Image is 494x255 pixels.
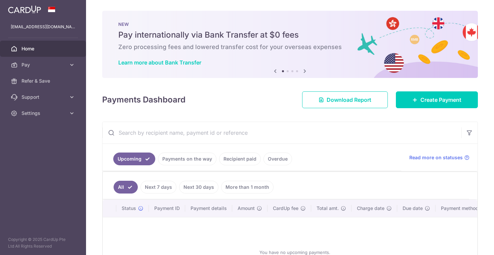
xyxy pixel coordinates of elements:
[8,5,41,13] img: CardUp
[102,11,478,78] img: Bank transfer banner
[118,43,462,51] h6: Zero processing fees and lowered transfer cost for your overseas expenses
[118,22,462,27] p: NEW
[420,96,461,104] span: Create Payment
[118,59,201,66] a: Learn more about Bank Transfer
[149,200,185,217] th: Payment ID
[118,30,462,40] h5: Pay internationally via Bank Transfer at $0 fees
[273,205,298,212] span: CardUp fee
[302,91,388,108] a: Download Report
[238,205,255,212] span: Amount
[317,205,339,212] span: Total amt.
[158,153,216,165] a: Payments on the way
[179,181,218,194] a: Next 30 days
[114,181,138,194] a: All
[102,122,461,143] input: Search by recipient name, payment id or reference
[22,94,66,100] span: Support
[185,200,232,217] th: Payment details
[22,78,66,84] span: Refer & Save
[327,96,371,104] span: Download Report
[409,154,463,161] span: Read more on statuses
[221,181,274,194] a: More than 1 month
[140,181,176,194] a: Next 7 days
[122,205,136,212] span: Status
[113,153,155,165] a: Upcoming
[409,154,469,161] a: Read more on statuses
[436,200,487,217] th: Payment method
[263,153,292,165] a: Overdue
[396,91,478,108] a: Create Payment
[22,61,66,68] span: Pay
[102,94,186,106] h4: Payments Dashboard
[22,45,66,52] span: Home
[219,153,261,165] a: Recipient paid
[11,24,75,30] p: [EMAIL_ADDRESS][DOMAIN_NAME]
[357,205,384,212] span: Charge date
[403,205,423,212] span: Due date
[22,110,66,117] span: Settings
